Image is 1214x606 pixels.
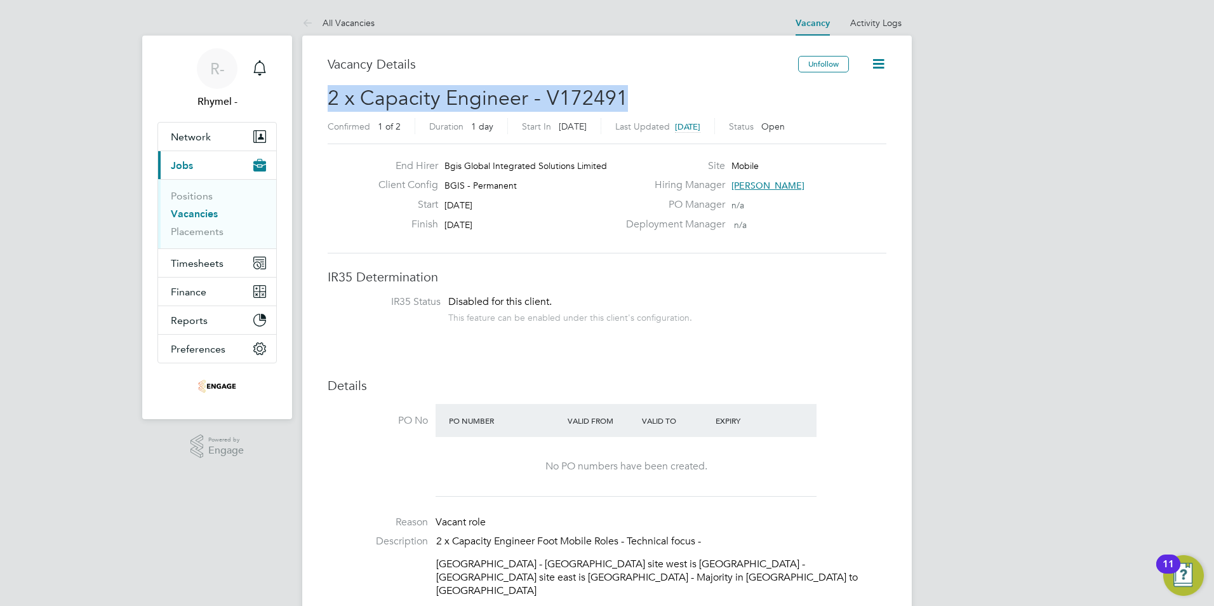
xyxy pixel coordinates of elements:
label: Hiring Manager [618,178,725,192]
span: Rhymel - [157,94,277,109]
img: thrivesw-logo-retina.png [198,376,236,396]
label: Start [368,198,438,212]
span: Network [171,131,211,143]
label: Finish [368,218,438,231]
span: 1 of 2 [378,121,401,132]
label: Confirmed [328,121,370,132]
a: All Vacancies [302,17,375,29]
span: Finance [171,286,206,298]
span: Jobs [171,159,193,172]
span: Preferences [171,343,225,355]
label: Description [328,535,428,548]
span: Disabled for this client. [448,295,552,308]
button: Unfollow [798,56,849,72]
div: Valid From [564,409,639,432]
label: Site [618,159,725,173]
p: [GEOGRAPHIC_DATA] - [GEOGRAPHIC_DATA] site west is [GEOGRAPHIC_DATA] - [GEOGRAPHIC_DATA] site eas... [436,558,886,597]
button: Reports [158,306,276,334]
label: Last Updated [615,121,670,132]
label: Reason [328,516,428,529]
h3: Details [328,377,886,394]
span: n/a [731,199,744,211]
button: Open Resource Center, 11 new notifications [1163,555,1204,596]
label: Status [729,121,754,132]
div: Expiry [712,409,787,432]
a: Vacancies [171,208,218,220]
label: IR35 Status [340,295,441,309]
button: Network [158,123,276,151]
label: PO Manager [618,198,725,212]
a: Positions [171,190,213,202]
label: Deployment Manager [618,218,725,231]
button: Finance [158,278,276,306]
span: BGIS - Permanent [444,180,517,191]
a: Vacancy [796,18,830,29]
div: No PO numbers have been created. [448,460,804,473]
p: 2 x Capacity Engineer Foot Mobile Roles - Technical focus - [436,535,886,548]
span: Mobile [731,160,759,172]
a: R-Rhymel - [157,48,277,109]
a: Go to home page [157,376,277,396]
div: PO Number [446,409,564,432]
span: Vacant role [436,516,486,529]
span: [DATE] [675,121,700,132]
h3: Vacancy Details [328,56,798,72]
span: R- [210,60,225,77]
div: Valid To [639,409,713,432]
nav: Main navigation [142,36,292,419]
label: PO No [328,414,428,428]
span: Reports [171,314,208,327]
label: Client Config [368,178,438,192]
span: n/a [734,219,747,231]
div: Jobs [158,179,276,248]
a: Powered byEngage [190,434,244,459]
span: 1 day [471,121,493,132]
span: [PERSON_NAME] [731,180,804,191]
a: Placements [171,226,223,238]
label: Start In [522,121,551,132]
button: Jobs [158,151,276,179]
span: [DATE] [444,219,472,231]
span: [DATE] [559,121,587,132]
span: Open [761,121,785,132]
label: Duration [429,121,464,132]
button: Preferences [158,335,276,363]
span: [DATE] [444,199,472,211]
span: Engage [208,445,244,456]
span: Powered by [208,434,244,445]
div: 11 [1163,564,1174,581]
span: 2 x Capacity Engineer - V172491 [328,86,628,111]
div: This feature can be enabled under this client's configuration. [448,309,692,323]
span: Bgis Global Integrated Solutions Limited [444,160,607,172]
label: End Hirer [368,159,438,173]
h3: IR35 Determination [328,269,886,285]
a: Activity Logs [850,17,902,29]
span: Timesheets [171,257,223,269]
button: Timesheets [158,249,276,277]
